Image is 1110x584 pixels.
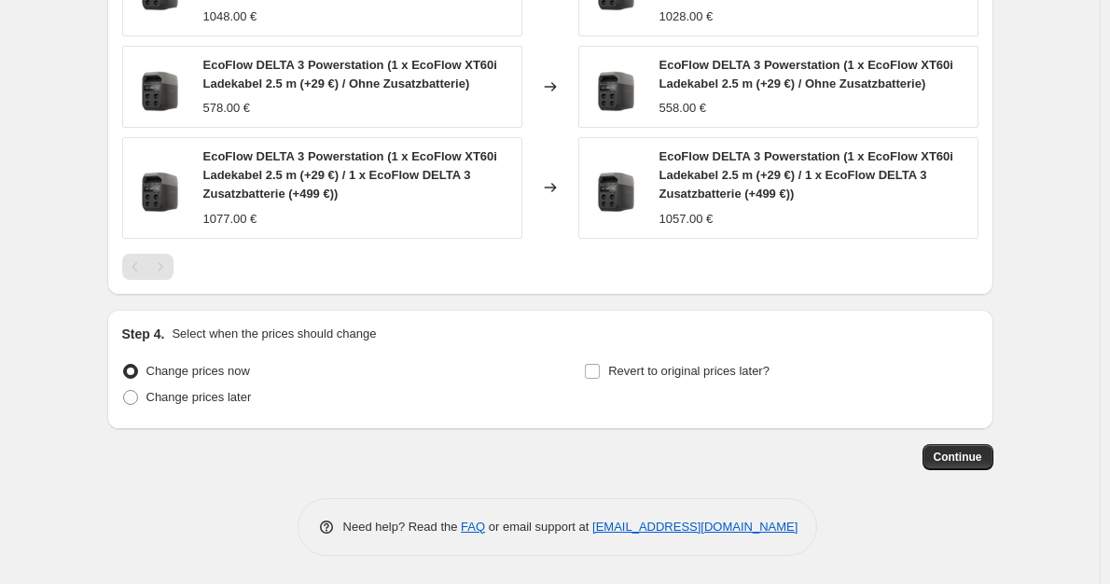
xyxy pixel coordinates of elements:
[343,520,462,534] span: Need help? Read the
[592,520,798,534] a: [EMAIL_ADDRESS][DOMAIN_NAME]
[203,58,497,90] span: EcoFlow DELTA 3 Powerstation (1 x EcoFlow XT60i Ladekabel 2.5 m (+29 €) / Ohne Zusatzbatterie)
[203,7,257,26] div: 1048.00 €
[659,7,714,26] div: 1028.00 €
[589,59,645,115] img: 12_eda10da6-c3d1-4c84-99ec-81ae8d7f9fa9_80x.webp
[203,149,497,201] span: EcoFlow DELTA 3 Powerstation (1 x EcoFlow XT60i Ladekabel 2.5 m (+29 €) / 1 x EcoFlow DELTA 3 Zus...
[132,160,188,216] img: 12_eda10da6-c3d1-4c84-99ec-81ae8d7f9fa9_80x.webp
[608,364,770,378] span: Revert to original prices later?
[146,390,252,404] span: Change prices later
[934,450,982,465] span: Continue
[203,99,251,118] div: 578.00 €
[203,210,257,229] div: 1077.00 €
[132,59,188,115] img: 12_eda10da6-c3d1-4c84-99ec-81ae8d7f9fa9_80x.webp
[659,58,953,90] span: EcoFlow DELTA 3 Powerstation (1 x EcoFlow XT60i Ladekabel 2.5 m (+29 €) / Ohne Zusatzbatterie)
[659,99,707,118] div: 558.00 €
[485,520,592,534] span: or email support at
[659,210,714,229] div: 1057.00 €
[589,160,645,216] img: 12_eda10da6-c3d1-4c84-99ec-81ae8d7f9fa9_80x.webp
[122,254,173,280] nav: Pagination
[659,149,953,201] span: EcoFlow DELTA 3 Powerstation (1 x EcoFlow XT60i Ladekabel 2.5 m (+29 €) / 1 x EcoFlow DELTA 3 Zus...
[923,444,993,470] button: Continue
[172,325,376,343] p: Select when the prices should change
[461,520,485,534] a: FAQ
[122,325,165,343] h2: Step 4.
[146,364,250,378] span: Change prices now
